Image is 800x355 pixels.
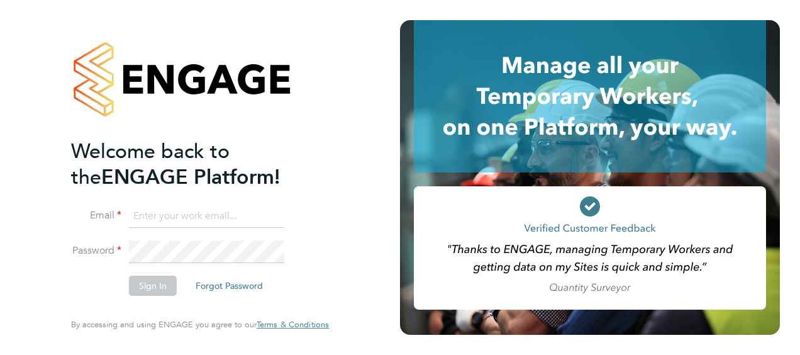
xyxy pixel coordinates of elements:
[186,276,273,296] button: Forgot Password
[71,138,316,190] h2: ENGAGE Platform!
[129,205,284,228] input: Enter your work email...
[71,209,121,222] label: Email
[257,320,329,330] a: Terms & Conditions
[71,244,121,257] label: Password
[71,319,329,330] span: By accessing and using ENGAGE you agree to our
[129,276,177,296] button: Sign In
[71,139,230,189] span: Welcome back to the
